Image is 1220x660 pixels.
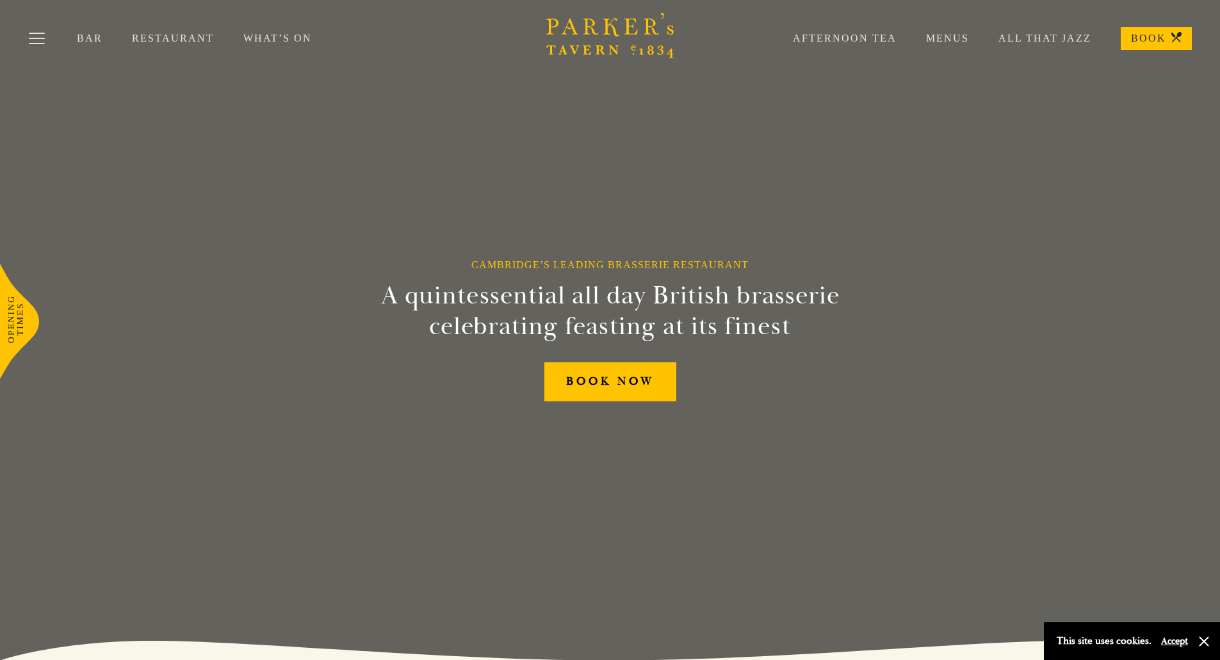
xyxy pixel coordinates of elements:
button: Close and accept [1198,635,1210,648]
a: BOOK NOW [544,362,676,401]
button: Accept [1161,635,1188,647]
h1: Cambridge’s Leading Brasserie Restaurant [471,259,749,271]
h2: A quintessential all day British brasserie celebrating feasting at its finest [318,280,902,342]
p: This site uses cookies. [1057,632,1151,650]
